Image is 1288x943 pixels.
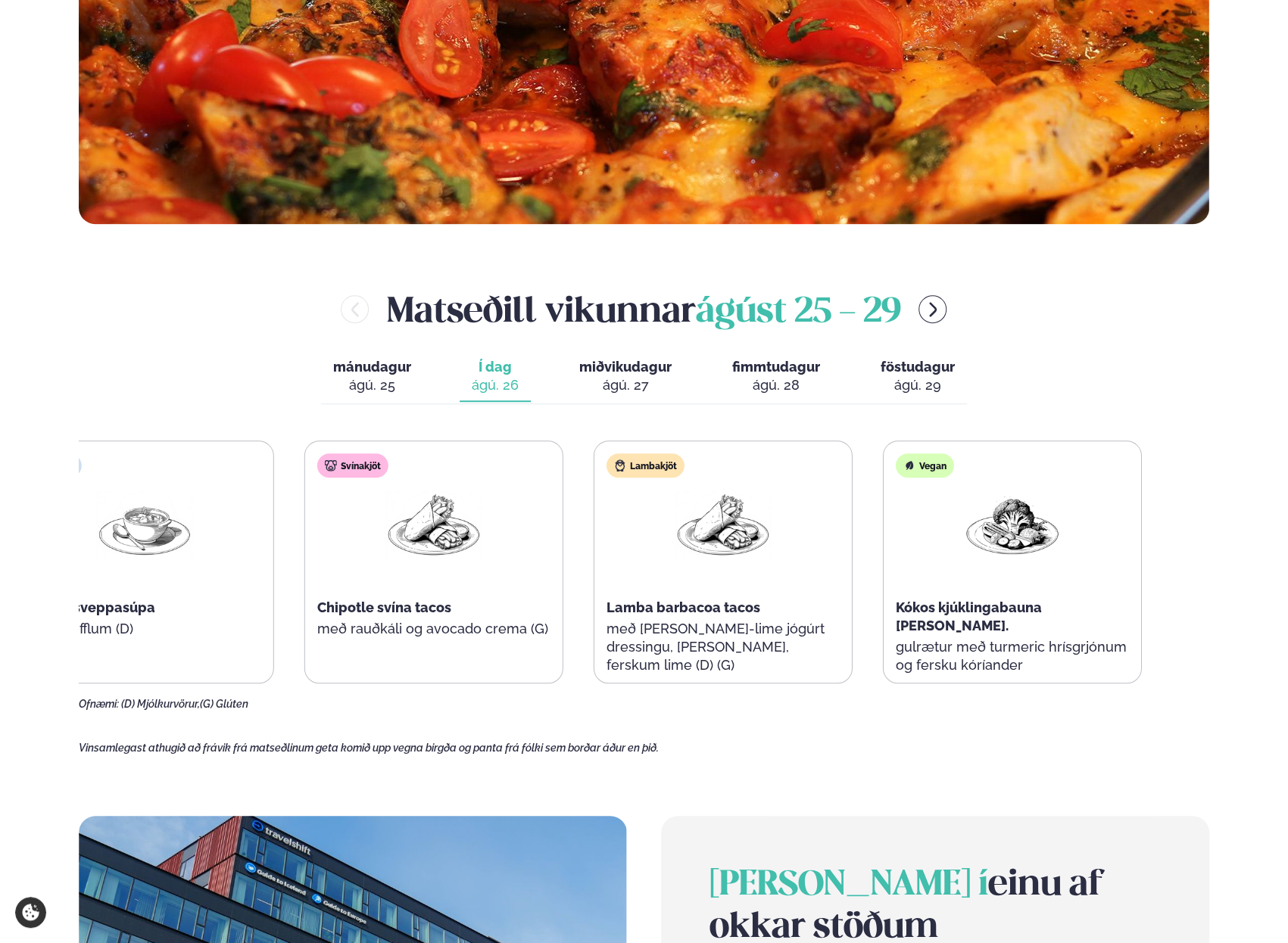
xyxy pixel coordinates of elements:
div: Svínakjöt [317,453,388,478]
button: miðvikudagur ágú. 27 [567,352,684,402]
span: Rjóma sveppasúpa [28,599,155,615]
div: ágú. 27 [579,376,672,394]
img: Soup.png [96,490,193,560]
span: mánudagur [333,359,411,375]
span: Lamba barbacoa tacos [607,599,760,615]
span: fimmtudagur [732,359,820,375]
span: ágúst 25 - 29 [695,296,900,329]
img: Lamb.svg [614,459,626,471]
img: Vegan.svg [903,459,915,471]
img: pork.svg [325,459,337,471]
p: með rauðkáli og avocado crema (G) [317,620,550,638]
span: Chipotle svína tacos [317,599,451,615]
button: menu-btn-left [341,295,369,323]
div: ágú. 29 [881,376,955,394]
button: mánudagur ágú. 25 [321,352,423,402]
button: menu-btn-right [918,295,947,323]
div: Lambakjöt [607,453,685,478]
p: gulrætur með turmeric hrísgrjónum og fersku kóríander [896,638,1129,674]
span: Í dag [472,358,519,376]
a: Cookie settings [15,897,46,928]
span: [PERSON_NAME] í [709,869,988,902]
button: fimmtudagur ágú. 28 [720,352,832,402]
div: ágú. 28 [732,376,820,394]
p: með trufflum (D) [28,620,261,638]
div: Súpa [28,453,82,478]
span: (D) Mjólkurvörur, [121,698,200,710]
div: Vegan [896,453,954,478]
h2: Matseðill vikunnar [387,285,900,334]
span: Ofnæmi: [79,698,119,710]
img: Wraps.png [675,490,772,560]
span: miðvikudagur [579,359,672,375]
div: ágú. 26 [472,376,519,394]
img: Wraps.png [385,490,482,560]
p: með [PERSON_NAME]-lime jógúrt dressingu, [PERSON_NAME], ferskum lime (D) (G) [607,620,840,674]
span: Vinsamlegast athugið að frávik frá matseðlinum geta komið upp vegna birgða og panta frá fólki sem... [79,742,659,754]
span: föstudagur [881,359,955,375]
button: föstudagur ágú. 29 [869,352,967,402]
img: Vegan.png [964,490,1061,560]
button: Í dag ágú. 26 [460,352,531,402]
span: Kókos kjúklingabauna [PERSON_NAME]. [896,599,1042,633]
div: ágú. 25 [333,376,411,394]
span: (G) Glúten [200,698,248,710]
